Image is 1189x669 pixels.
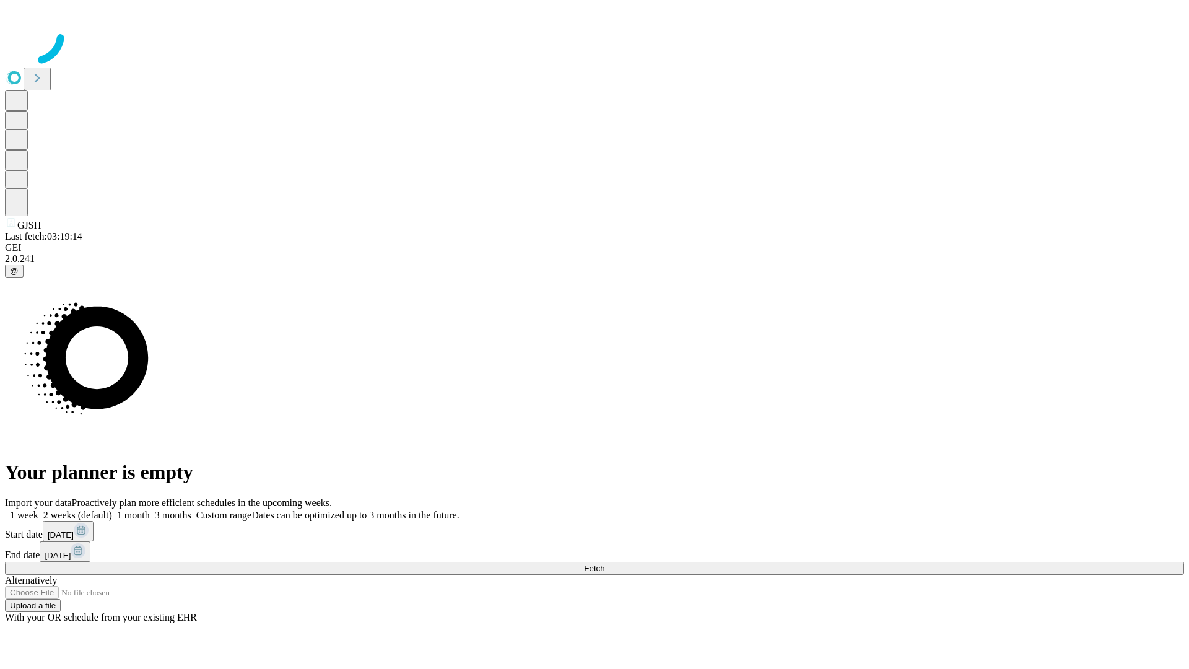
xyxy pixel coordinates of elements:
[5,242,1184,253] div: GEI
[5,599,61,612] button: Upload a file
[5,497,72,508] span: Import your data
[43,521,94,541] button: [DATE]
[5,541,1184,562] div: End date
[584,564,604,573] span: Fetch
[117,510,150,520] span: 1 month
[10,510,38,520] span: 1 week
[17,220,41,230] span: GJSH
[251,510,459,520] span: Dates can be optimized up to 3 months in the future.
[5,562,1184,575] button: Fetch
[155,510,191,520] span: 3 months
[48,530,74,540] span: [DATE]
[5,612,197,623] span: With your OR schedule from your existing EHR
[5,461,1184,484] h1: Your planner is empty
[5,521,1184,541] div: Start date
[5,575,57,585] span: Alternatively
[45,551,71,560] span: [DATE]
[5,253,1184,265] div: 2.0.241
[196,510,251,520] span: Custom range
[40,541,90,562] button: [DATE]
[43,510,112,520] span: 2 weeks (default)
[5,265,24,278] button: @
[10,266,19,276] span: @
[5,231,82,242] span: Last fetch: 03:19:14
[72,497,332,508] span: Proactively plan more efficient schedules in the upcoming weeks.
